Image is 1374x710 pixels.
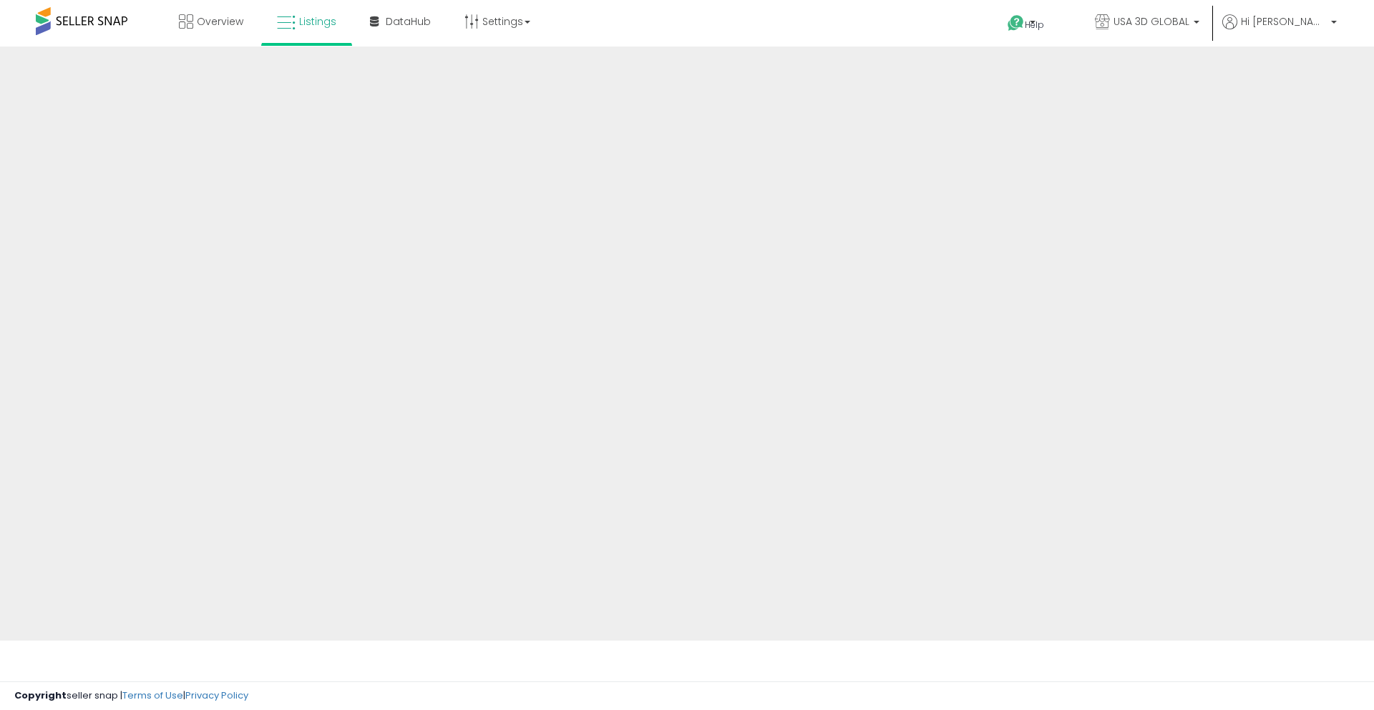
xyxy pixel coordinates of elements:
[1007,14,1025,32] i: Get Help
[1241,14,1327,29] span: Hi [PERSON_NAME]
[1025,19,1044,31] span: Help
[1114,14,1189,29] span: USA 3D GLOBAL
[197,14,243,29] span: Overview
[299,14,336,29] span: Listings
[996,4,1072,47] a: Help
[1222,14,1337,47] a: Hi [PERSON_NAME]
[386,14,431,29] span: DataHub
